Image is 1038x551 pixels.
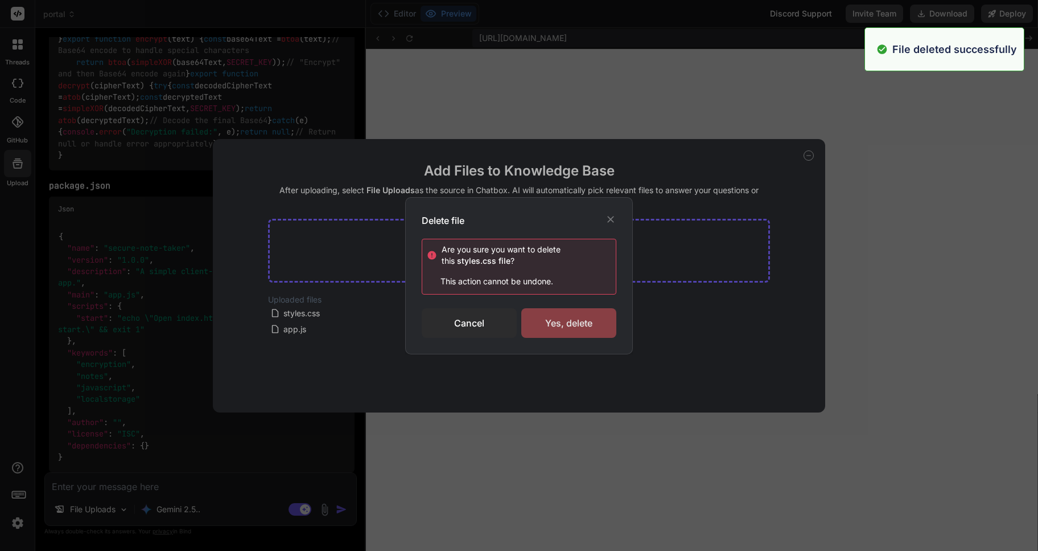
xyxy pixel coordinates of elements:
[427,276,616,287] p: This action cannot be undone.
[455,256,510,266] span: styles.css file
[892,42,1017,57] p: File deleted successfully
[442,244,616,267] div: Are you sure you want to delete this ?
[521,308,616,338] div: Yes, delete
[422,308,517,338] div: Cancel
[422,214,464,227] h3: Delete file
[876,42,888,57] img: alert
